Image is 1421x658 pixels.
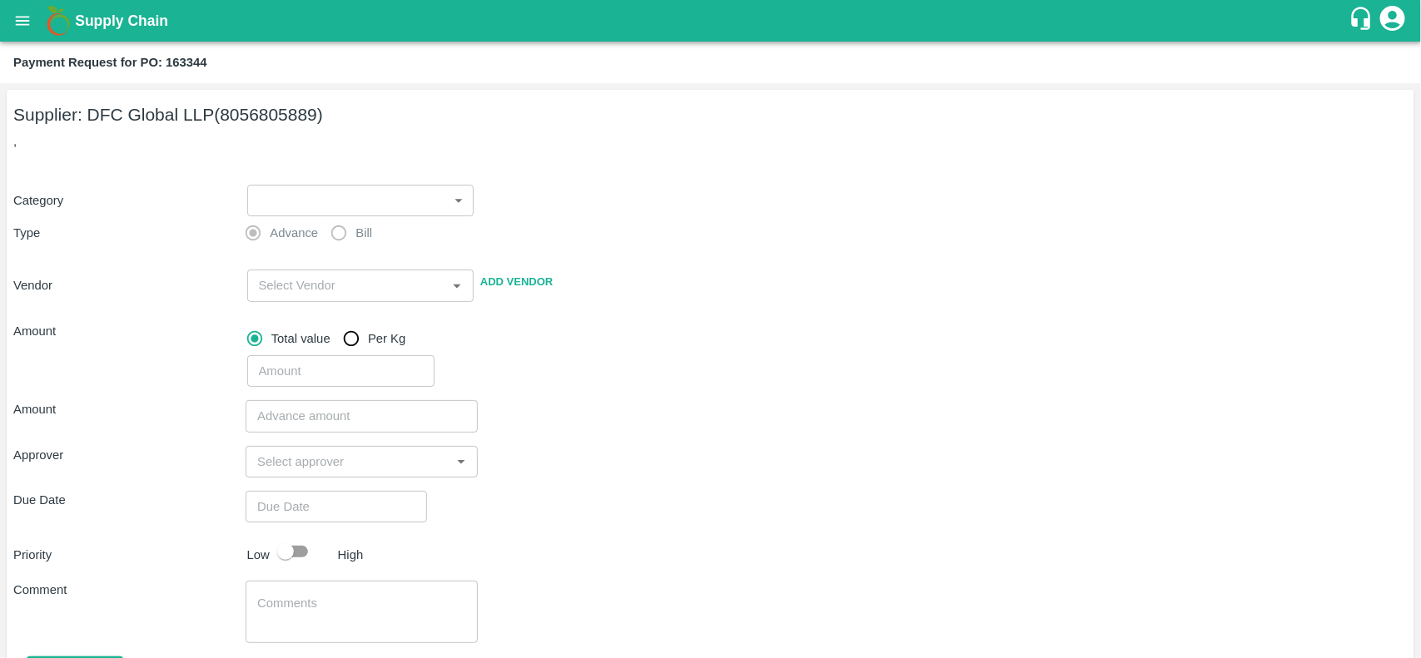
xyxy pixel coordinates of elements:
[3,2,42,40] button: open drawer
[247,355,435,387] input: Amount
[247,546,270,564] p: Low
[13,103,1408,126] h5: Supplier: DFC Global LLP (8056805889)
[75,12,168,29] b: Supply Chain
[13,191,241,210] p: Category
[42,4,75,37] img: logo
[1378,3,1408,38] div: account of current user
[271,329,330,348] span: Total value
[13,491,246,509] p: Due Date
[450,451,472,472] button: Open
[13,446,246,464] p: Approver
[75,9,1349,32] a: Supply Chain
[13,581,246,599] p: Comment
[13,224,246,242] p: Type
[13,400,246,418] p: Amount
[252,275,420,296] input: Select Vendor
[368,329,405,348] span: Per Kg
[270,224,318,242] span: Advance
[246,400,478,432] input: Advance amount
[13,322,241,340] p: Amount
[246,491,415,522] input: Choose date
[474,268,559,297] button: Add Vendor
[13,56,207,69] b: Payment Request for PO: 163344
[13,276,241,294] p: Vendor
[251,451,445,472] input: Select approver
[1349,6,1378,36] div: customer-support
[356,224,373,242] span: Bill
[13,546,241,564] p: Priority
[446,275,468,296] button: Open
[13,132,1408,151] p: ,
[247,322,420,355] div: payment_amount_type
[338,546,364,564] p: High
